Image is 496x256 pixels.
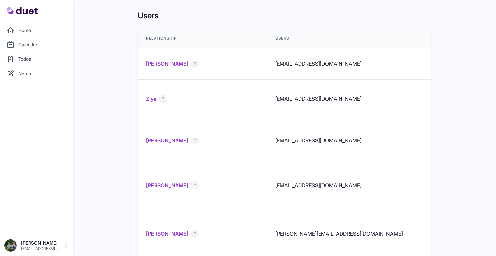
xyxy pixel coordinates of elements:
th: Users [267,29,458,48]
a: [PERSON_NAME] [146,181,188,189]
td: [EMAIL_ADDRESS][DOMAIN_NAME] [267,80,458,118]
a: [PERSON_NAME] [146,230,188,238]
a: [PERSON_NAME] [146,137,188,144]
th: Relationship [138,29,267,48]
a: Notes [4,67,69,80]
td: [EMAIL_ADDRESS][DOMAIN_NAME] [267,48,458,80]
a: Home [4,24,69,37]
a: [PERSON_NAME] [EMAIL_ADDRESS][DOMAIN_NAME] [4,239,69,252]
img: DSC08576_Original.jpeg [4,239,17,252]
td: [EMAIL_ADDRESS][DOMAIN_NAME] [267,118,458,163]
p: [EMAIL_ADDRESS][DOMAIN_NAME] [21,246,59,251]
a: [PERSON_NAME] [146,60,188,68]
a: Todos [4,53,69,66]
a: Ziya [146,95,156,103]
a: Calendar [4,38,69,51]
td: [EMAIL_ADDRESS][DOMAIN_NAME] [267,163,458,208]
h1: Users [138,11,432,21]
p: [PERSON_NAME] [21,240,59,246]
